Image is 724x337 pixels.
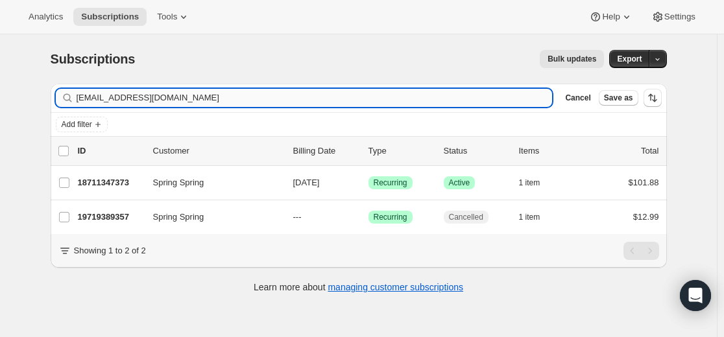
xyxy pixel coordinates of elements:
span: Analytics [29,12,63,22]
span: Add filter [62,119,92,130]
button: Spring Spring [145,207,275,227]
span: Bulk updates [548,54,596,64]
button: Settings [644,8,703,26]
button: Export [609,50,649,68]
p: Billing Date [293,145,358,157]
button: Bulk updates [540,50,604,68]
p: Customer [153,145,283,157]
span: $101.88 [629,178,659,187]
span: Spring Spring [153,176,204,189]
p: Status [444,145,509,157]
span: Cancel [565,93,590,103]
input: Filter subscribers [77,89,553,107]
span: Recurring [374,212,407,222]
button: Help [581,8,640,26]
div: Items [519,145,584,157]
span: Subscriptions [81,12,139,22]
nav: Pagination [623,242,659,260]
span: Active [449,178,470,188]
div: Type [368,145,433,157]
span: Cancelled [449,212,483,222]
span: [DATE] [293,178,320,187]
div: Open Intercom Messenger [680,280,711,311]
div: 18711347373Spring Spring[DATE]SuccessRecurringSuccessActive1 item$101.88 [78,174,659,192]
button: Add filter [56,117,108,132]
button: Spring Spring [145,172,275,193]
span: 1 item [519,178,540,188]
span: Subscriptions [51,52,136,66]
p: 18711347373 [78,176,143,189]
div: 19719389357Spring Spring---SuccessRecurringCancelled1 item$12.99 [78,208,659,226]
button: Tools [149,8,198,26]
p: 19719389357 [78,211,143,224]
button: Subscriptions [73,8,147,26]
a: managing customer subscriptions [328,282,463,292]
span: Settings [664,12,695,22]
span: --- [293,212,302,222]
span: Export [617,54,642,64]
p: Learn more about [254,281,463,294]
div: IDCustomerBilling DateTypeStatusItemsTotal [78,145,659,157]
button: Save as [599,90,638,106]
button: 1 item [519,208,555,226]
span: Help [602,12,620,22]
button: 1 item [519,174,555,192]
button: Cancel [560,90,596,106]
span: Tools [157,12,177,22]
span: 1 item [519,212,540,222]
span: Save as [604,93,633,103]
button: Sort the results [644,89,662,107]
span: $12.99 [633,212,659,222]
button: Analytics [21,8,71,26]
p: Showing 1 to 2 of 2 [74,244,146,257]
p: Total [641,145,658,157]
span: Spring Spring [153,211,204,224]
p: ID [78,145,143,157]
span: Recurring [374,178,407,188]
